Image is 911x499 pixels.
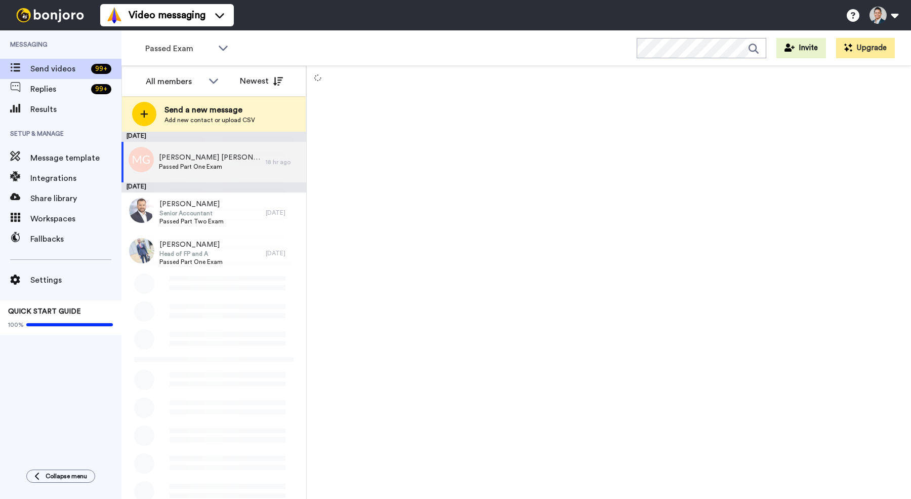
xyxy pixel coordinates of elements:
div: [DATE] [121,132,306,142]
img: vm-color.svg [106,7,122,23]
button: Upgrade [836,38,895,58]
img: mg.png [129,147,154,172]
span: Add new contact or upload CSV [164,116,255,124]
span: Replies [30,83,87,95]
span: [PERSON_NAME] [PERSON_NAME] [159,152,261,163]
div: 99 + [91,64,111,74]
span: 100% [8,321,24,329]
img: bj-logo-header-white.svg [12,8,88,22]
div: 99 + [91,84,111,94]
button: Invite [776,38,826,58]
span: Integrations [30,172,121,184]
img: 9d117792-4ca8-4875-85dd-9d27afb385c9.jpg [129,238,154,263]
div: 18 hr ago [266,158,301,166]
span: [PERSON_NAME] [159,199,224,209]
span: Send a new message [164,104,255,116]
span: Settings [30,274,121,286]
span: Share library [30,193,121,205]
span: Fallbacks [30,233,121,245]
span: Passed Exam [145,43,213,55]
span: Collapse menu [46,472,87,480]
span: Passed Part One Exam [159,163,261,171]
span: Passed Part Two Exam [159,217,224,225]
button: Collapse menu [26,470,95,483]
span: Passed Part One Exam [159,258,223,266]
button: Newest [232,71,291,91]
span: [PERSON_NAME] [159,240,223,250]
span: Head of FP and A [159,250,223,258]
span: Send videos [30,63,87,75]
div: [DATE] [266,209,301,217]
div: [DATE] [121,182,306,193]
span: Senior Accountant [159,209,224,217]
div: [DATE] [266,249,301,257]
span: Workspaces [30,213,121,225]
span: Video messaging [129,8,205,22]
span: QUICK START GUIDE [8,308,81,315]
div: All members [146,75,203,88]
span: Results [30,103,121,116]
img: e17581a5-5f9e-4cf1-8834-112ca2a92f4c.jpg [129,198,154,223]
span: Message template [30,152,121,164]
